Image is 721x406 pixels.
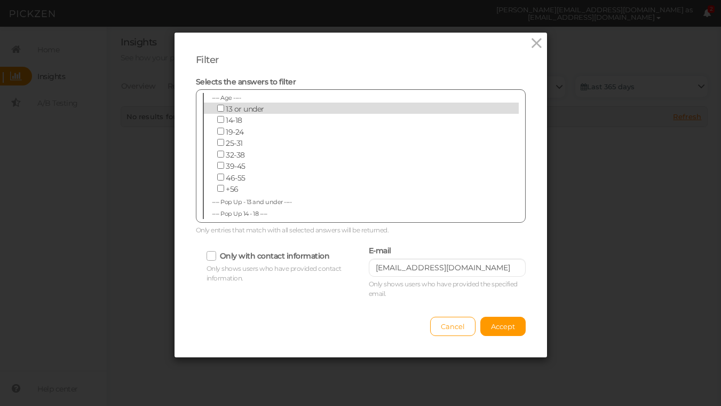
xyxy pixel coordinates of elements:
[212,210,267,217] span: ---- Pop Up 14 - 18 ----
[226,138,243,148] span: 25-31
[430,317,476,336] button: Cancel
[196,54,219,66] span: Filter
[217,116,224,123] input: 14-18
[480,317,526,336] button: Accept
[212,94,241,101] span: ---- Age ----
[441,322,465,331] span: Cancel
[226,150,245,160] span: 32-38
[217,162,224,169] input: 39-45
[226,173,245,183] span: 46-55
[226,161,245,171] span: 39-45
[369,280,518,298] span: Only shows users who have provided the specified email.
[217,128,224,135] input: 19-24
[226,104,264,114] span: 13 or under
[217,139,224,146] input: 25-31
[226,184,239,194] span: +56
[491,322,515,331] span: Accept
[196,77,296,87] span: Selects the answers to filter
[217,105,224,112] input: 13 or under
[226,115,242,125] span: 14-18
[207,264,342,282] span: Only shows users who have provided contact information.
[226,127,244,137] span: 19-24
[196,226,389,234] span: Only entries that match with all selected answers will be returned.
[217,151,224,158] input: 32-38
[212,198,292,206] span: ---- Pop Up - 13 and under ----
[369,246,391,256] label: E-mail
[217,174,224,181] input: 46-55
[217,185,224,192] input: +56
[220,251,330,261] label: Only with contact information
